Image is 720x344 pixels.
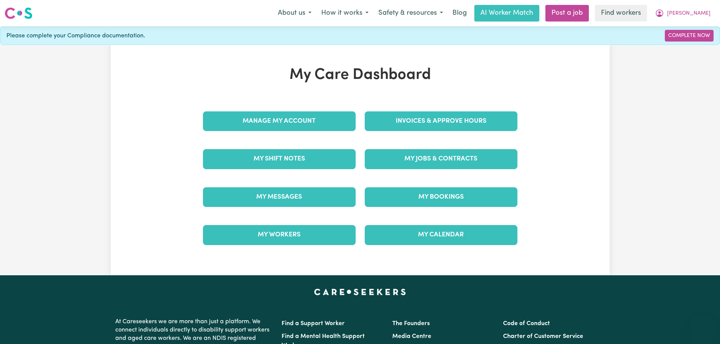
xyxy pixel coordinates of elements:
[5,6,33,20] img: Careseekers logo
[198,66,522,84] h1: My Care Dashboard
[503,321,550,327] a: Code of Conduct
[667,9,711,18] span: [PERSON_NAME]
[392,321,430,327] a: The Founders
[203,225,356,245] a: My Workers
[6,31,145,40] span: Please complete your Compliance documentation.
[595,5,647,22] a: Find workers
[545,5,589,22] a: Post a job
[316,5,373,21] button: How it works
[448,5,471,22] a: Blog
[392,333,431,339] a: Media Centre
[650,5,715,21] button: My Account
[665,30,714,42] a: Complete Now
[273,5,316,21] button: About us
[474,5,539,22] a: AI Worker Match
[690,314,714,338] iframe: Button to launch messaging window
[5,5,33,22] a: Careseekers logo
[365,149,517,169] a: My Jobs & Contracts
[314,289,406,295] a: Careseekers home page
[203,111,356,131] a: Manage My Account
[365,187,517,207] a: My Bookings
[203,149,356,169] a: My Shift Notes
[373,5,448,21] button: Safety & resources
[282,321,345,327] a: Find a Support Worker
[503,333,583,339] a: Charter of Customer Service
[203,187,356,207] a: My Messages
[365,225,517,245] a: My Calendar
[365,111,517,131] a: Invoices & Approve Hours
